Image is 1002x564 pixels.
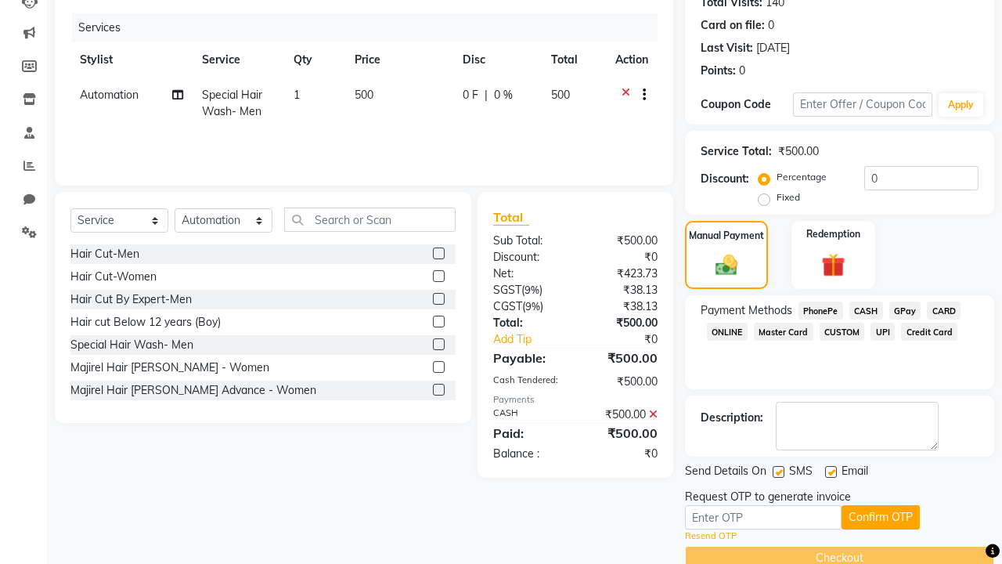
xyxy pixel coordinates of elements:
[701,63,736,79] div: Points:
[870,323,895,341] span: UPI
[542,42,606,78] th: Total
[777,190,800,204] label: Fixed
[842,505,920,530] button: Confirm OTP
[789,463,813,483] span: SMS
[575,249,669,266] div: ₹0
[493,299,522,313] span: CGST
[294,88,300,102] span: 1
[575,374,669,390] div: ₹500.00
[202,88,262,118] span: Special Hair Wash- Men
[814,251,853,280] img: _gift.svg
[70,291,192,308] div: Hair Cut By Expert-Men
[575,298,669,315] div: ₹38.13
[685,530,737,543] a: Resend OTP
[481,446,575,462] div: Balance :
[481,424,575,443] div: Paid:
[493,393,658,407] div: Payments
[820,323,865,341] span: CUSTOM
[70,337,193,353] div: Special Hair Wash- Men
[701,96,793,113] div: Coupon Code
[701,171,749,187] div: Discount:
[481,249,575,266] div: Discount:
[481,298,575,315] div: ( )
[739,63,745,79] div: 0
[849,302,883,320] span: CASH
[777,170,827,184] label: Percentage
[481,315,575,331] div: Total:
[481,374,575,390] div: Cash Tendered:
[481,266,575,282] div: Net:
[606,42,658,78] th: Action
[806,227,860,241] label: Redemption
[685,489,851,505] div: Request OTP to generate invoice
[754,323,813,341] span: Master Card
[798,302,843,320] span: PhonePe
[72,13,669,42] div: Services
[575,424,669,443] div: ₹500.00
[70,314,221,331] div: Hair cut Below 12 years (Boy)
[575,349,669,367] div: ₹500.00
[70,269,157,285] div: Hair Cut-Women
[575,446,669,462] div: ₹0
[591,331,669,348] div: ₹0
[70,246,139,262] div: Hair Cut-Men
[355,88,373,102] span: 500
[345,42,453,78] th: Price
[481,233,575,249] div: Sub Total:
[80,88,139,102] span: Automation
[685,463,766,483] span: Send Details On
[701,410,763,426] div: Description:
[701,17,765,34] div: Card on file:
[708,252,745,278] img: _cash.svg
[701,143,772,160] div: Service Total:
[889,302,921,320] span: GPay
[463,87,478,103] span: 0 F
[284,208,456,232] input: Search or Scan
[689,229,764,243] label: Manual Payment
[485,87,488,103] span: |
[284,42,345,78] th: Qty
[494,87,513,103] span: 0 %
[493,283,521,297] span: SGST
[193,42,284,78] th: Service
[707,323,748,341] span: ONLINE
[842,463,868,483] span: Email
[481,282,575,298] div: ( )
[70,42,193,78] th: Stylist
[778,143,819,160] div: ₹500.00
[524,284,539,296] span: 9%
[901,323,957,341] span: Credit Card
[575,233,669,249] div: ₹500.00
[685,505,842,530] input: Enter OTP
[701,302,792,319] span: Payment Methods
[525,300,540,313] span: 9%
[453,42,542,78] th: Disc
[575,266,669,282] div: ₹423.73
[70,382,316,399] div: Majirel Hair [PERSON_NAME] Advance - Women
[793,92,932,117] input: Enter Offer / Coupon Code
[575,315,669,331] div: ₹500.00
[701,40,753,56] div: Last Visit:
[927,302,961,320] span: CARD
[481,331,591,348] a: Add Tip
[756,40,790,56] div: [DATE]
[551,88,570,102] span: 500
[493,209,529,226] span: Total
[70,360,269,376] div: Majirel Hair [PERSON_NAME] - Women
[939,93,983,117] button: Apply
[575,407,669,423] div: ₹500.00
[575,282,669,298] div: ₹38.13
[481,407,575,423] div: CASH
[481,349,575,367] div: Payable:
